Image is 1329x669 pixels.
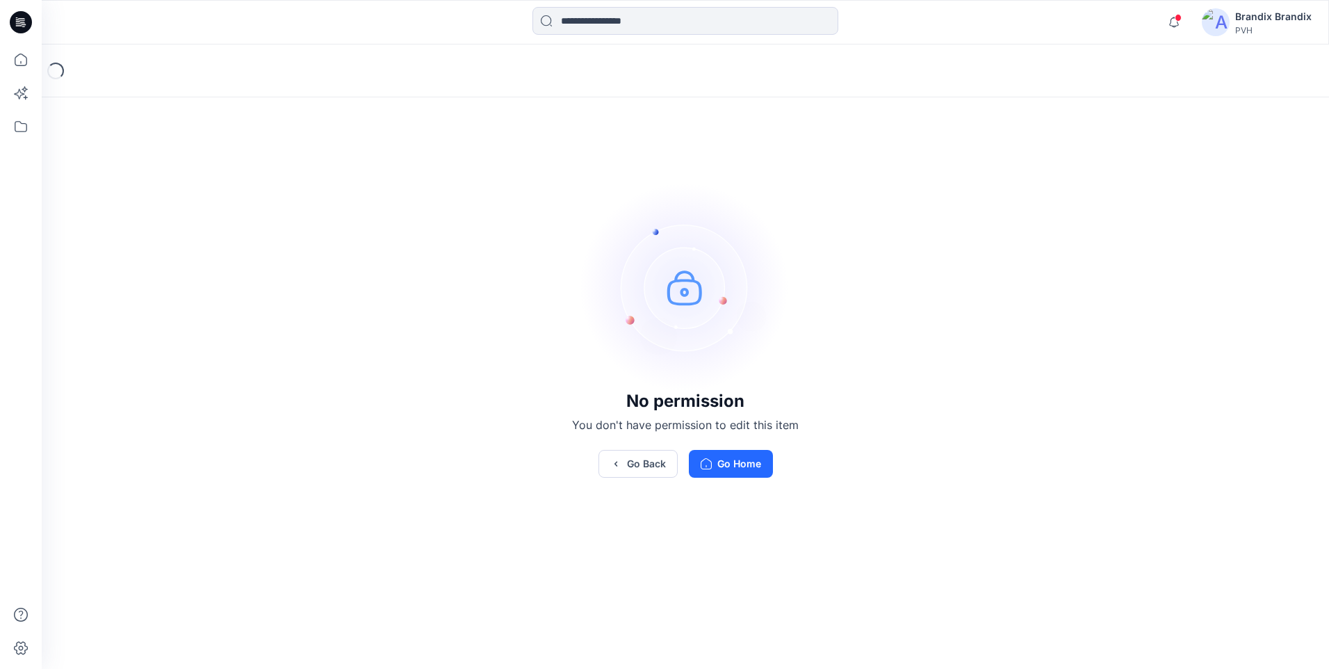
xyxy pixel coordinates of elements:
[1235,8,1312,25] div: Brandix Brandix
[572,392,799,411] h3: No permission
[1202,8,1230,36] img: avatar
[1235,25,1312,35] div: PVH
[689,450,773,478] button: Go Home
[581,183,790,392] img: no-perm.svg
[572,417,799,433] p: You don't have permission to edit this item
[598,450,678,478] button: Go Back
